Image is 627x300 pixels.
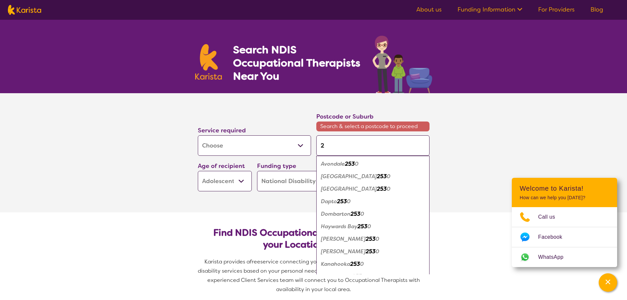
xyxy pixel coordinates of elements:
label: Age of recipient [198,162,245,170]
a: Web link opens in a new tab. [512,247,617,267]
span: Call us [538,212,563,222]
img: occupational-therapy [373,36,432,93]
div: Horsley 2530 [320,233,426,245]
a: About us [416,6,442,14]
h2: Welcome to Karista! [520,184,609,192]
em: 0 [362,273,366,280]
em: 0 [355,160,358,167]
em: 0 [360,210,364,217]
em: 253 [366,235,376,242]
em: Avondale [321,160,345,167]
em: [GEOGRAPHIC_DATA] [321,173,377,180]
a: Blog [590,6,603,14]
span: WhatsApp [538,252,571,262]
em: 253 [350,260,360,267]
em: 0 [376,235,379,242]
div: Koonawarra 2530 [320,270,426,283]
p: How can we help you [DATE]? [520,195,609,201]
div: Haywards Bay 2530 [320,220,426,233]
div: Avondale 2530 [320,158,426,170]
em: 0 [347,198,351,205]
input: Type [316,135,430,156]
em: Dombarton [321,210,351,217]
em: 0 [360,260,364,267]
em: [GEOGRAPHIC_DATA] [321,185,377,192]
img: Karista logo [8,5,41,15]
span: free [250,258,260,265]
em: [PERSON_NAME] [321,235,366,242]
em: 253 [377,173,387,180]
em: 0 [367,223,371,230]
em: 253 [345,160,355,167]
span: service connecting you with Occupational Therapists and other disability services based on your p... [198,258,431,293]
ul: Choose channel [512,207,617,267]
img: Karista logo [195,44,222,80]
em: 253 [351,210,360,217]
div: Dombarton 2530 [320,208,426,220]
label: Service required [198,126,246,134]
span: Search & select a postcode to proceed [316,122,430,131]
label: Postcode or Suburb [316,113,374,121]
div: Channel Menu [512,178,617,267]
div: Dapto 2530 [320,195,426,208]
em: 0 [387,185,390,192]
div: Huntley 2530 [320,245,426,258]
em: 253 [377,185,387,192]
em: Haywards Bay [321,223,357,230]
em: Koonawarra [321,273,352,280]
em: Dapto [321,198,337,205]
em: 0 [387,173,390,180]
em: 0 [376,248,379,255]
label: Funding type [257,162,296,170]
a: For Providers [538,6,575,14]
span: Facebook [538,232,570,242]
em: [PERSON_NAME] [321,248,366,255]
em: 253 [357,223,367,230]
h2: Find NDIS Occupational Therapists based on your Location & Needs [203,227,424,251]
div: Brownsville 2530 [320,170,426,183]
em: 253 [366,248,376,255]
em: 253 [337,198,347,205]
em: 253 [352,273,362,280]
button: Channel Menu [599,273,617,292]
div: Cleveland 2530 [320,183,426,195]
a: Funding Information [457,6,522,14]
em: Kanahooka [321,260,350,267]
h1: Search NDIS Occupational Therapists Near You [233,43,361,83]
div: Kanahooka 2530 [320,258,426,270]
span: Karista provides a [204,258,250,265]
